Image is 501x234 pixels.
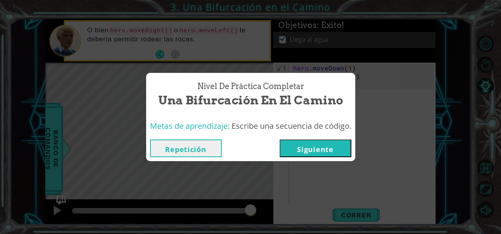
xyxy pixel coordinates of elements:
button: Siguiente [280,139,351,157]
span: Una Bifurcación en el Camino [158,92,343,109]
span: Nivel de Práctica Completar [197,81,304,92]
span: Metas de aprendizaje: [150,121,230,131]
span: Escribe una secuencia de código. [232,121,351,131]
button: Repetición [150,139,222,157]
